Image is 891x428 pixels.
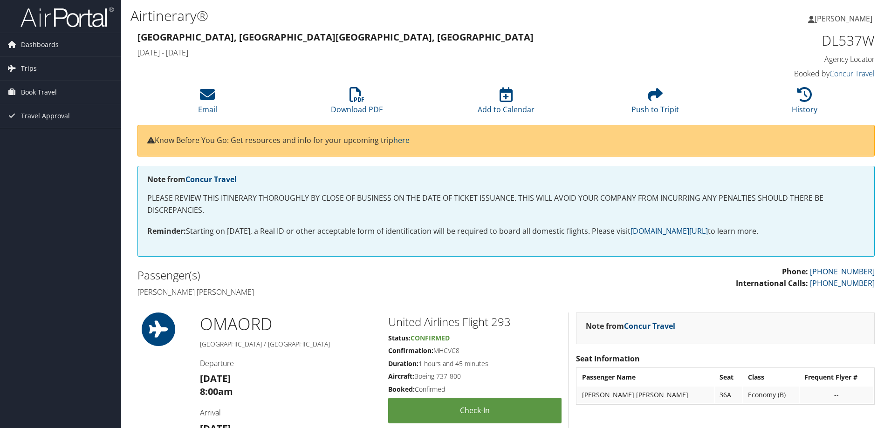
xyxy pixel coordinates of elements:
[388,385,415,394] strong: Booked:
[815,14,872,24] span: [PERSON_NAME]
[200,358,374,368] h4: Departure
[586,321,675,331] strong: Note from
[137,287,499,297] h4: [PERSON_NAME] [PERSON_NAME]
[130,6,631,26] h1: Airtinerary®
[808,5,882,33] a: [PERSON_NAME]
[631,92,679,115] a: Push to Tripit
[829,68,875,79] a: Concur Travel
[147,174,237,184] strong: Note from
[200,408,374,418] h4: Arrival
[388,359,418,368] strong: Duration:
[478,92,535,115] a: Add to Calendar
[576,353,640,364] strong: Seat Information
[200,385,233,398] strong: 8:00am
[701,68,875,79] h4: Booked by
[388,385,562,394] h5: Confirmed
[388,346,562,355] h5: MHCVC8
[137,48,687,58] h4: [DATE] - [DATE]
[577,387,714,403] td: [PERSON_NAME] [PERSON_NAME]
[388,346,433,355] strong: Confirmation:
[388,372,414,380] strong: Aircraft:
[743,369,799,386] th: Class
[137,267,499,283] h2: Passenger(s)
[624,321,675,331] a: Concur Travel
[715,387,742,403] td: 36A
[577,369,714,386] th: Passenger Name
[782,266,808,277] strong: Phone:
[21,104,70,128] span: Travel Approval
[21,81,57,104] span: Book Travel
[736,278,808,288] strong: International Calls:
[715,369,742,386] th: Seat
[331,92,383,115] a: Download PDF
[800,369,873,386] th: Frequent Flyer #
[810,266,875,277] a: [PHONE_NUMBER]
[631,226,708,236] a: [DOMAIN_NAME][URL]
[743,387,799,403] td: Economy (B)
[388,398,562,423] a: Check-in
[792,92,817,115] a: History
[810,278,875,288] a: [PHONE_NUMBER]
[200,313,374,336] h1: OMA ORD
[185,174,237,184] a: Concur Travel
[388,372,562,381] h5: Boeing 737-800
[200,372,231,385] strong: [DATE]
[411,333,450,342] span: Confirmed
[388,359,562,368] h5: 1 hours and 45 minutes
[804,391,869,399] div: --
[200,340,374,349] h5: [GEOGRAPHIC_DATA] / [GEOGRAPHIC_DATA]
[147,225,865,238] p: Starting on [DATE], a Real ID or other acceptable form of identification will be required to boar...
[198,92,217,115] a: Email
[147,192,865,216] p: PLEASE REVIEW THIS ITINERARY THOROUGHLY BY CLOSE OF BUSINESS ON THE DATE OF TICKET ISSUANCE. THIS...
[388,314,562,330] h2: United Airlines Flight 293
[388,333,411,342] strong: Status:
[147,226,186,236] strong: Reminder:
[701,54,875,64] h4: Agency Locator
[701,31,875,50] h1: DL537W
[21,33,59,56] span: Dashboards
[393,135,410,145] a: here
[147,135,865,147] p: Know Before You Go: Get resources and info for your upcoming trip
[21,57,37,80] span: Trips
[137,31,534,43] strong: [GEOGRAPHIC_DATA], [GEOGRAPHIC_DATA] [GEOGRAPHIC_DATA], [GEOGRAPHIC_DATA]
[21,6,114,28] img: airportal-logo.png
